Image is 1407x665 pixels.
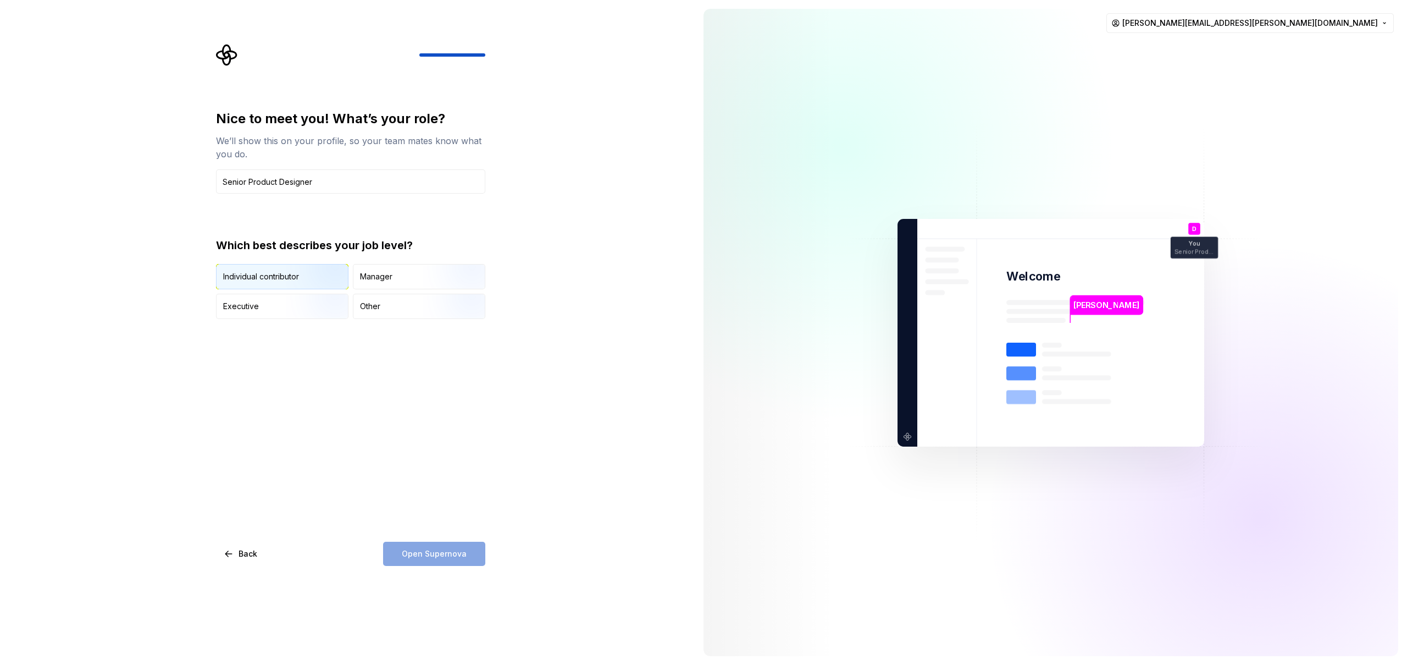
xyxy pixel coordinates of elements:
[1106,13,1394,33] button: [PERSON_NAME][EMAIL_ADDRESS][PERSON_NAME][DOMAIN_NAME]
[216,238,485,253] div: Which best describes your job level?
[1122,18,1378,29] span: [PERSON_NAME][EMAIL_ADDRESS][PERSON_NAME][DOMAIN_NAME]
[1175,249,1214,255] p: Senior Product Designer
[223,301,259,312] div: Executive
[216,110,485,128] div: Nice to meet you! What’s your role?
[1192,226,1196,232] p: D
[360,301,380,312] div: Other
[216,542,267,566] button: Back
[239,548,257,559] span: Back
[360,271,392,282] div: Manager
[223,271,299,282] div: Individual contributor
[216,169,485,194] input: Job title
[1006,268,1060,284] p: Welcome
[1073,299,1139,311] p: [PERSON_NAME]
[216,44,238,66] svg: Supernova Logo
[216,134,485,161] div: We’ll show this on your profile, so your team mates know what you do.
[1189,240,1200,246] p: You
